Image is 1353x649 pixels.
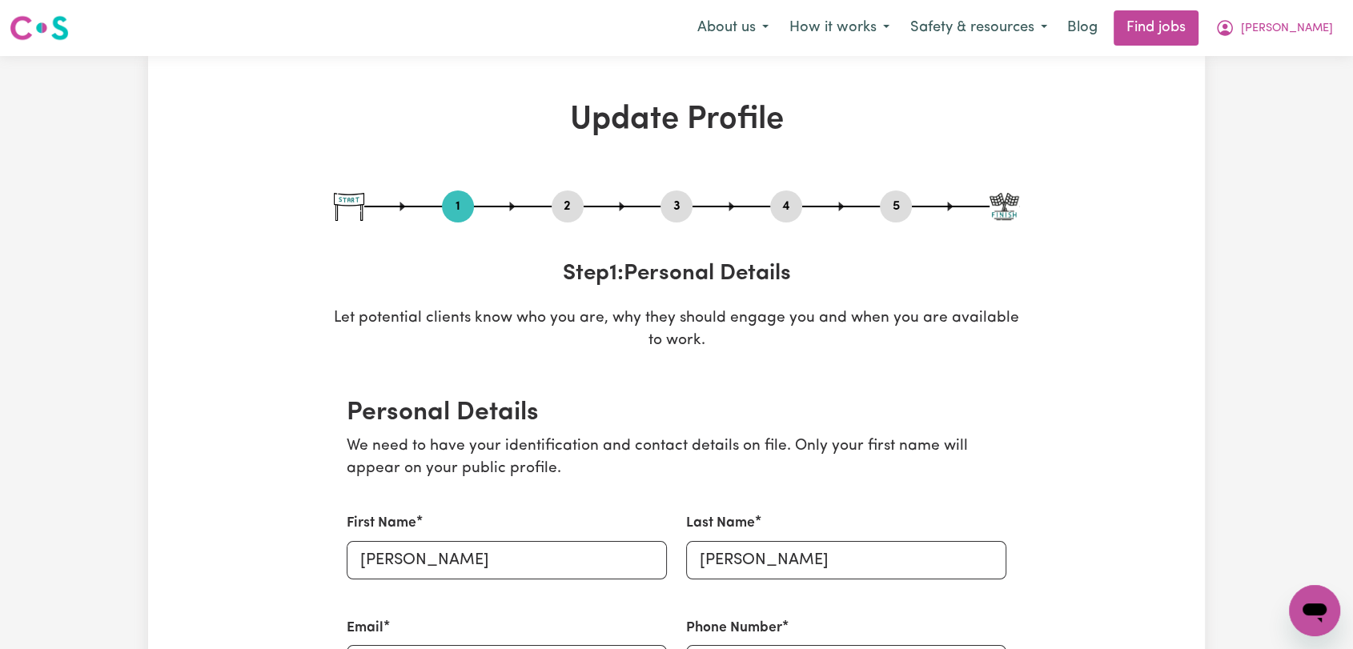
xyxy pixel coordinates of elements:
[10,14,69,42] img: Careseekers logo
[334,261,1019,288] h3: Step 1 : Personal Details
[10,10,69,46] a: Careseekers logo
[686,513,755,534] label: Last Name
[1205,11,1343,45] button: My Account
[687,11,779,45] button: About us
[770,196,802,217] button: Go to step 4
[779,11,900,45] button: How it works
[347,513,416,534] label: First Name
[660,196,693,217] button: Go to step 3
[347,618,383,639] label: Email
[880,196,912,217] button: Go to step 5
[1289,585,1340,636] iframe: Button to launch messaging window
[552,196,584,217] button: Go to step 2
[334,101,1019,139] h1: Update Profile
[686,618,782,639] label: Phone Number
[347,398,1006,428] h2: Personal Details
[334,307,1019,354] p: Let potential clients know who you are, why they should engage you and when you are available to ...
[442,196,474,217] button: Go to step 1
[1114,10,1198,46] a: Find jobs
[347,435,1006,482] p: We need to have your identification and contact details on file. Only your first name will appear...
[900,11,1058,45] button: Safety & resources
[1058,10,1107,46] a: Blog
[1241,20,1333,38] span: [PERSON_NAME]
